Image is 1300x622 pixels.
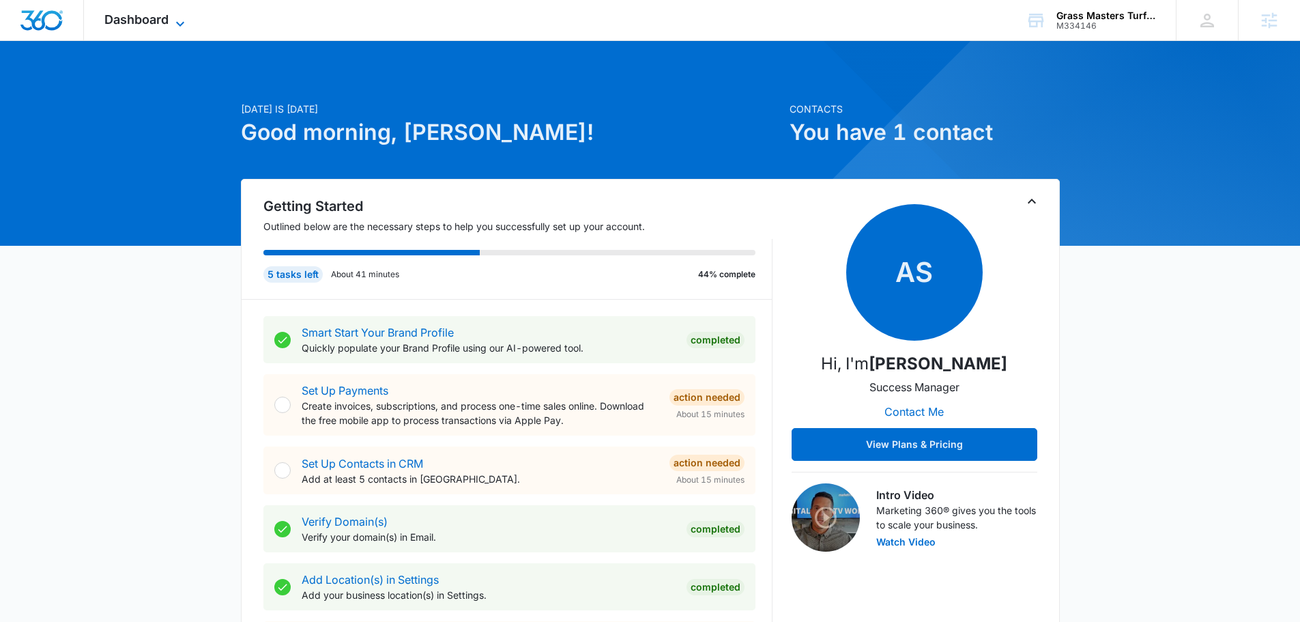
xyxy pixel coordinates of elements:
div: Action Needed [669,455,745,471]
p: Quickly populate your Brand Profile using our AI-powered tool. [302,341,676,355]
div: 5 tasks left [263,266,323,283]
a: Verify Domain(s) [302,515,388,528]
button: Toggle Collapse [1024,193,1040,210]
img: Intro Video [792,483,860,552]
p: Marketing 360® gives you the tools to scale your business. [876,503,1037,532]
p: Success Manager [869,379,959,395]
p: Hi, I'm [821,352,1007,376]
p: Verify your domain(s) in Email. [302,530,676,544]
p: Add at least 5 contacts in [GEOGRAPHIC_DATA]. [302,472,659,486]
p: 44% complete [698,268,755,281]
p: [DATE] is [DATE] [241,102,781,116]
h3: Intro Video [876,487,1037,503]
strong: [PERSON_NAME] [869,354,1007,373]
p: About 41 minutes [331,268,399,281]
h2: Getting Started [263,196,772,216]
button: View Plans & Pricing [792,428,1037,461]
div: Completed [687,332,745,348]
div: account id [1056,21,1156,31]
h1: Good morning, [PERSON_NAME]! [241,116,781,149]
span: Dashboard [104,12,169,27]
div: Action Needed [669,389,745,406]
div: Completed [687,521,745,537]
a: Smart Start Your Brand Profile [302,326,454,339]
span: About 15 minutes [676,474,745,486]
div: Completed [687,579,745,595]
button: Watch Video [876,537,936,547]
div: account name [1056,10,1156,21]
p: Outlined below are the necessary steps to help you successfully set up your account. [263,219,772,234]
p: Contacts [790,102,1060,116]
p: Add your business location(s) in Settings. [302,588,676,602]
a: Set Up Contacts in CRM [302,457,423,470]
button: Contact Me [871,395,957,428]
p: Create invoices, subscriptions, and process one-time sales online. Download the free mobile app t... [302,399,659,427]
span: About 15 minutes [676,408,745,421]
a: Add Location(s) in Settings [302,573,439,586]
h1: You have 1 contact [790,116,1060,149]
a: Set Up Payments [302,384,388,397]
span: AS [846,204,983,341]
